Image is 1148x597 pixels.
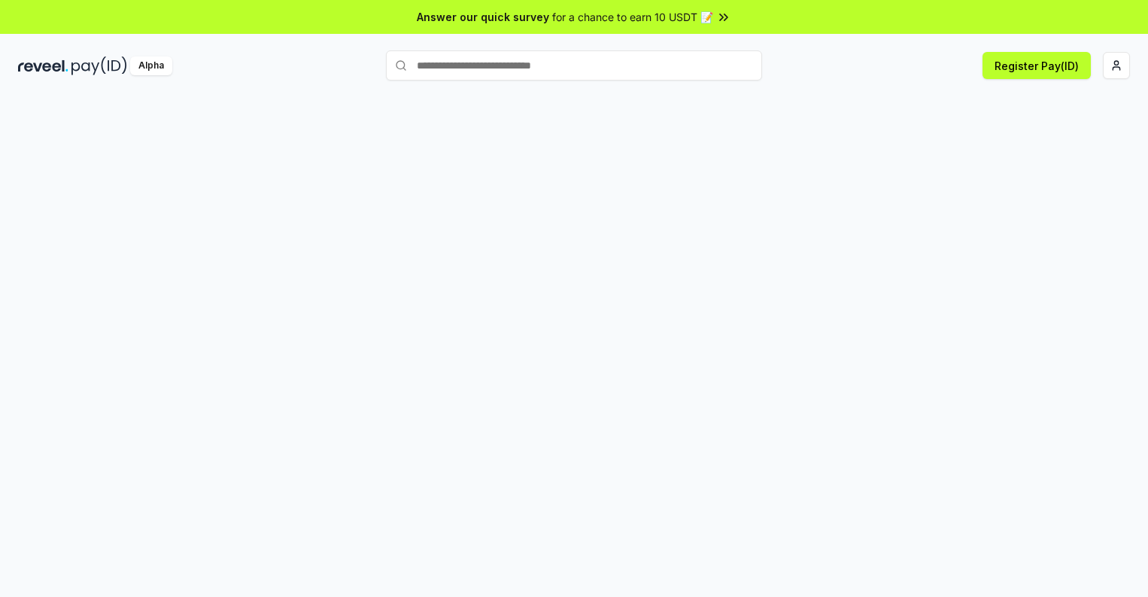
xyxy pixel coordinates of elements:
span: for a chance to earn 10 USDT 📝 [552,9,713,25]
span: Answer our quick survey [417,9,549,25]
button: Register Pay(ID) [982,52,1091,79]
div: Alpha [130,56,172,75]
img: pay_id [71,56,127,75]
img: reveel_dark [18,56,68,75]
